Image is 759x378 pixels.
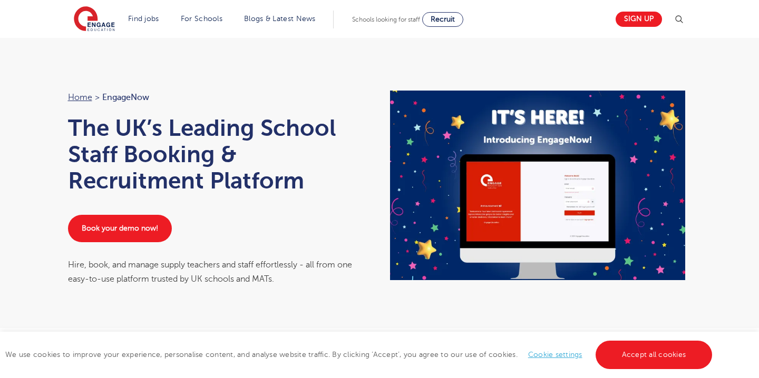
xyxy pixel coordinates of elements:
[352,16,420,23] span: Schools looking for staff
[181,15,222,23] a: For Schools
[68,258,369,286] div: Hire, book, and manage supply teachers and staff effortlessly - all from one easy-to-use platform...
[102,91,149,104] span: EngageNow
[128,15,159,23] a: Find jobs
[244,15,316,23] a: Blogs & Latest News
[5,351,715,359] span: We use cookies to improve your experience, personalise content, and analyse website traffic. By c...
[68,91,369,104] nav: breadcrumb
[528,351,582,359] a: Cookie settings
[596,341,713,369] a: Accept all cookies
[422,12,463,27] a: Recruit
[95,93,100,102] span: >
[431,15,455,23] span: Recruit
[68,93,92,102] a: Home
[68,215,172,242] a: Book your demo now!
[616,12,662,27] a: Sign up
[74,6,115,33] img: Engage Education
[68,115,369,194] h1: The UK’s Leading School Staff Booking & Recruitment Platform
